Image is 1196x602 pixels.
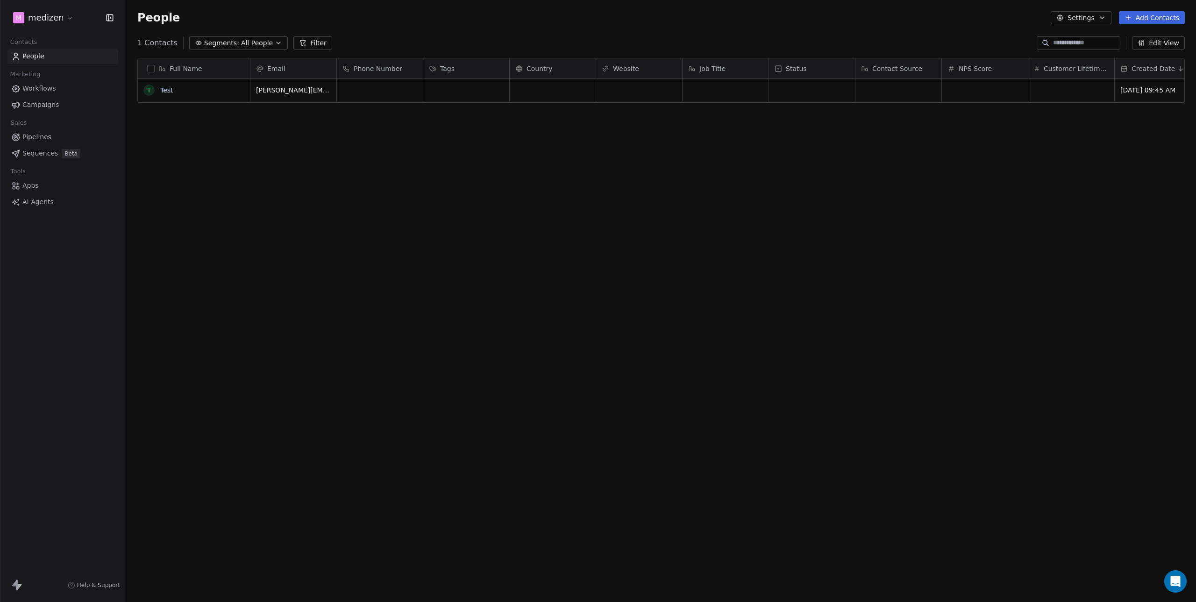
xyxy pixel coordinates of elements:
[7,146,118,161] a: SequencesBeta
[147,85,151,95] div: T
[138,58,250,78] div: Full Name
[596,58,682,78] div: Website
[1051,11,1111,24] button: Settings
[699,64,726,73] span: Job Title
[942,58,1028,78] div: NPS Score
[22,100,59,110] span: Campaigns
[22,132,51,142] span: Pipelines
[28,12,64,24] span: medizen
[1120,85,1195,95] span: [DATE] 09:45 AM
[7,129,118,145] a: Pipelines
[1044,64,1109,73] span: Customer Lifetime Value
[137,11,180,25] span: People
[683,58,769,78] div: Job Title
[786,64,807,73] span: Status
[68,581,120,589] a: Help & Support
[160,86,173,94] a: Test
[1119,11,1185,24] button: Add Contacts
[6,67,44,81] span: Marketing
[170,64,202,73] span: Full Name
[7,194,118,210] a: AI Agents
[440,64,455,73] span: Tags
[7,97,118,113] a: Campaigns
[256,85,331,95] span: [PERSON_NAME][EMAIL_ADDRESS][DOMAIN_NAME]
[1132,36,1185,50] button: Edit View
[22,51,44,61] span: People
[872,64,922,73] span: Contact Source
[527,64,553,73] span: Country
[16,13,21,22] span: m
[855,58,941,78] div: Contact Source
[77,581,120,589] span: Help & Support
[1132,64,1175,73] span: Created Date
[7,81,118,96] a: Workflows
[769,58,855,78] div: Status
[337,58,423,78] div: Phone Number
[11,10,76,26] button: mmedizen
[138,79,250,566] div: grid
[423,58,509,78] div: Tags
[7,116,31,130] span: Sales
[6,35,41,49] span: Contacts
[7,49,118,64] a: People
[204,38,239,48] span: Segments:
[613,64,639,73] span: Website
[137,37,178,49] span: 1 Contacts
[22,197,54,207] span: AI Agents
[959,64,992,73] span: NPS Score
[1164,570,1187,593] div: Open Intercom Messenger
[62,149,80,158] span: Beta
[241,38,273,48] span: All People
[293,36,332,50] button: Filter
[354,64,402,73] span: Phone Number
[22,149,58,158] span: Sequences
[267,64,285,73] span: Email
[7,164,29,178] span: Tools
[510,58,596,78] div: Country
[22,181,39,191] span: Apps
[1028,58,1114,78] div: Customer Lifetime Value
[250,58,336,78] div: Email
[22,84,56,93] span: Workflows
[7,178,118,193] a: Apps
